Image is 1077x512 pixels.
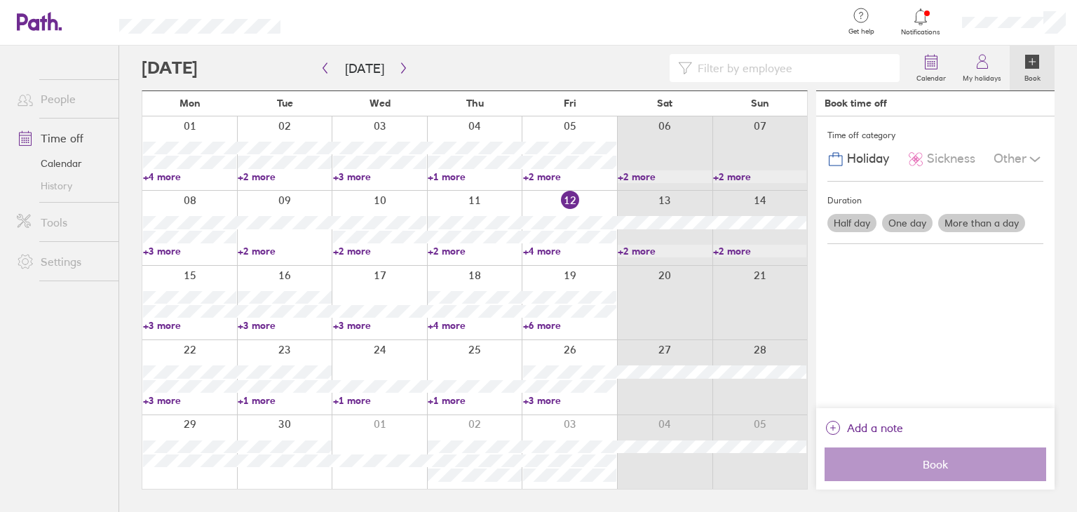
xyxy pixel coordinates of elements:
a: +6 more [523,319,616,332]
a: +4 more [143,170,236,183]
span: Notifications [898,28,944,36]
button: Book [825,447,1046,481]
span: Sat [657,97,672,109]
a: +2 more [523,170,616,183]
button: Add a note [825,417,903,439]
a: Calendar [908,46,954,90]
a: +3 more [238,319,331,332]
label: Book [1016,70,1049,83]
a: +2 more [333,245,426,257]
label: Half day [827,214,876,232]
a: +2 more [618,170,711,183]
a: +1 more [428,394,521,407]
a: +3 more [333,319,426,332]
a: Settings [6,248,118,276]
div: Duration [827,190,1043,211]
span: Add a note [847,417,903,439]
a: +4 more [523,245,616,257]
span: Book [834,458,1036,471]
a: +3 more [143,394,236,407]
a: +1 more [333,394,426,407]
label: My holidays [954,70,1010,83]
span: Tue [277,97,293,109]
a: People [6,85,118,113]
a: +3 more [333,170,426,183]
a: Notifications [898,7,944,36]
a: +2 more [238,245,331,257]
a: Calendar [6,152,118,175]
span: Mon [179,97,201,109]
a: +3 more [143,319,236,332]
span: Sickness [927,151,975,166]
div: Other [994,146,1043,173]
label: More than a day [938,214,1025,232]
label: One day [882,214,933,232]
a: Book [1010,46,1055,90]
button: [DATE] [334,57,395,80]
span: Get help [839,27,884,36]
a: History [6,175,118,197]
a: My holidays [954,46,1010,90]
span: Fri [564,97,576,109]
label: Calendar [908,70,954,83]
a: Tools [6,208,118,236]
a: +3 more [143,245,236,257]
span: Wed [370,97,391,109]
a: +2 more [713,245,806,257]
a: Time off [6,124,118,152]
a: +1 more [428,170,521,183]
a: +1 more [238,394,331,407]
span: Thu [466,97,484,109]
div: Time off category [827,125,1043,146]
a: +2 more [713,170,806,183]
span: Holiday [847,151,889,166]
a: +4 more [428,319,521,332]
a: +2 more [618,245,711,257]
input: Filter by employee [692,55,891,81]
div: Book time off [825,97,887,109]
a: +2 more [238,170,331,183]
span: Sun [751,97,769,109]
a: +3 more [523,394,616,407]
a: +2 more [428,245,521,257]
